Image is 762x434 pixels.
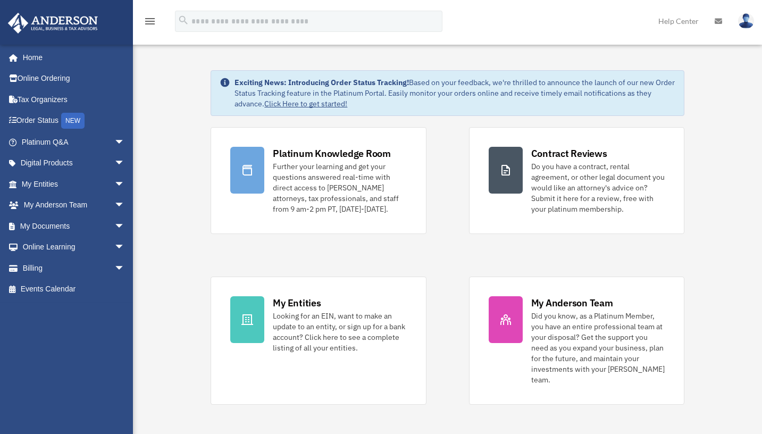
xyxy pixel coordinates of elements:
div: Based on your feedback, we're thrilled to announce the launch of our new Order Status Tracking fe... [235,77,675,109]
a: My Entitiesarrow_drop_down [7,173,141,195]
a: Platinum Knowledge Room Further your learning and get your questions answered real-time with dire... [211,127,426,234]
a: My Anderson Team Did you know, as a Platinum Member, you have an entire professional team at your... [469,277,684,405]
strong: Exciting News: Introducing Order Status Tracking! [235,78,409,87]
a: menu [144,19,156,28]
div: Looking for an EIN, want to make an update to an entity, or sign up for a bank account? Click her... [273,311,406,353]
a: Tax Organizers [7,89,141,110]
a: Contract Reviews Do you have a contract, rental agreement, or other legal document you would like... [469,127,684,234]
i: menu [144,15,156,28]
a: My Anderson Teamarrow_drop_down [7,195,141,216]
a: Order StatusNEW [7,110,141,132]
span: arrow_drop_down [114,173,136,195]
a: Platinum Q&Aarrow_drop_down [7,131,141,153]
a: My Entities Looking for an EIN, want to make an update to an entity, or sign up for a bank accoun... [211,277,426,405]
a: Online Learningarrow_drop_down [7,237,141,258]
img: Anderson Advisors Platinum Portal [5,13,101,34]
div: My Anderson Team [531,296,613,310]
a: Online Ordering [7,68,141,89]
i: search [178,14,189,26]
div: Contract Reviews [531,147,607,160]
div: Did you know, as a Platinum Member, you have an entire professional team at your disposal? Get th... [531,311,665,385]
div: Further your learning and get your questions answered real-time with direct access to [PERSON_NAM... [273,161,406,214]
a: Events Calendar [7,279,141,300]
span: arrow_drop_down [114,237,136,258]
a: Billingarrow_drop_down [7,257,141,279]
span: arrow_drop_down [114,257,136,279]
img: User Pic [738,13,754,29]
span: arrow_drop_down [114,131,136,153]
div: NEW [61,113,85,129]
a: My Documentsarrow_drop_down [7,215,141,237]
span: arrow_drop_down [114,195,136,216]
a: Digital Productsarrow_drop_down [7,153,141,174]
div: Platinum Knowledge Room [273,147,391,160]
span: arrow_drop_down [114,215,136,237]
a: Click Here to get started! [264,99,347,108]
div: My Entities [273,296,321,310]
span: arrow_drop_down [114,153,136,174]
div: Do you have a contract, rental agreement, or other legal document you would like an attorney's ad... [531,161,665,214]
a: Home [7,47,136,68]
